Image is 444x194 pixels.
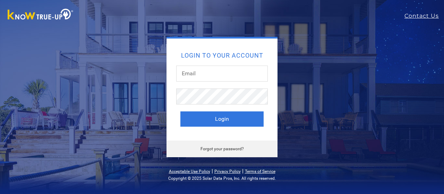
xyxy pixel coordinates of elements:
[212,168,213,174] span: |
[214,169,241,174] a: Privacy Policy
[200,146,244,151] a: Forgot your password?
[180,52,264,59] h2: Login to your account
[169,169,210,174] a: Acceptable Use Policy
[245,169,275,174] a: Terms of Service
[176,66,268,82] input: Email
[242,168,244,174] span: |
[180,111,264,127] button: Login
[4,7,77,23] img: Know True-Up
[404,12,444,20] a: Contact Us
